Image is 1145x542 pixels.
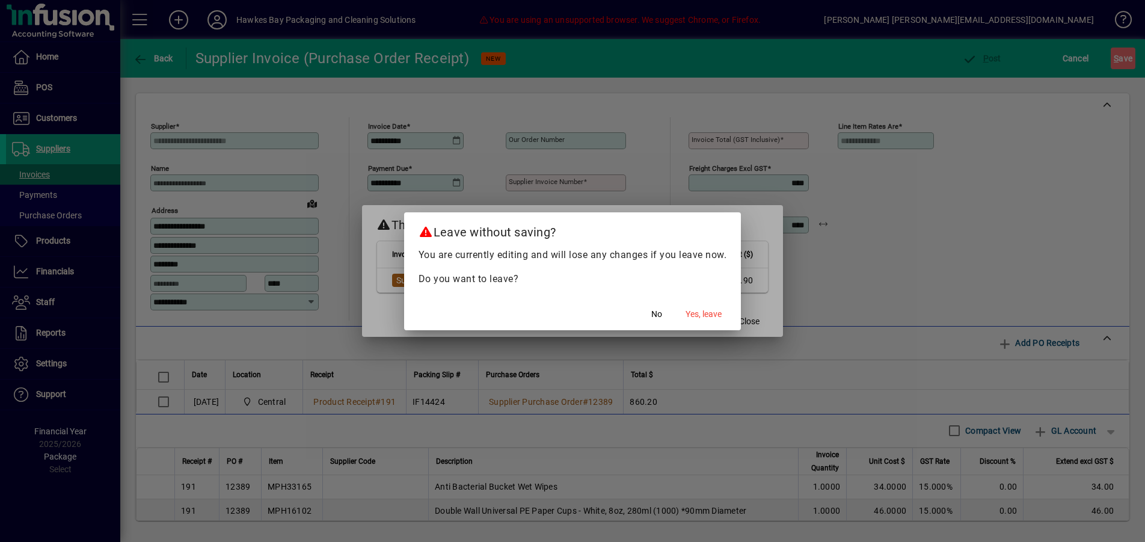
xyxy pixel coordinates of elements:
[651,308,662,321] span: No
[681,304,726,325] button: Yes, leave
[419,248,727,262] p: You are currently editing and will lose any changes if you leave now.
[419,272,727,286] p: Do you want to leave?
[686,308,722,321] span: Yes, leave
[404,212,741,247] h2: Leave without saving?
[637,304,676,325] button: No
